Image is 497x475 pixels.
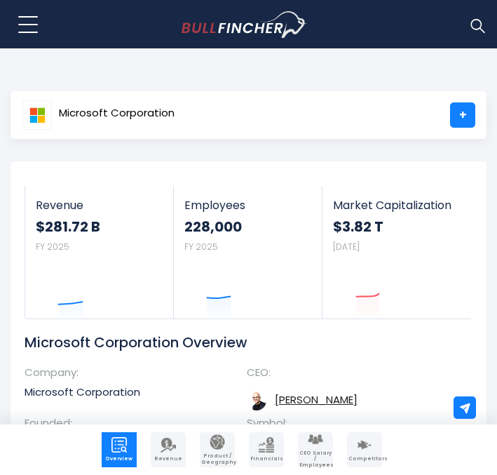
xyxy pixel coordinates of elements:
[250,456,282,462] span: Financials
[25,416,102,436] th: Founded:
[103,456,135,462] span: Overview
[184,199,311,212] span: Employees
[450,102,475,128] a: +
[25,366,102,385] th: Company:
[36,218,163,236] strong: $281.72 B
[182,11,307,38] img: Bullfincher logo
[247,416,324,436] th: Symbol:
[201,453,233,465] span: Product / Geography
[333,218,461,236] strong: $3.82 T
[174,186,322,319] a: Employees 228,000 FY 2025
[22,100,52,130] img: MSFT logo
[151,432,186,467] a: Company Revenue
[36,199,163,212] span: Revenue
[322,186,471,319] a: Market Capitalization $3.82 T [DATE]
[249,432,284,467] a: Company Financials
[347,432,382,467] a: Company Competitors
[348,456,381,462] span: Competitors
[59,107,175,119] span: Microsoft Corporation
[25,333,451,352] h1: Microsoft Corporation Overview
[25,186,173,319] a: Revenue $281.72 B FY 2025
[22,102,175,128] a: Microsoft Corporation
[298,432,333,467] a: Company Employees
[184,218,311,236] strong: 228,000
[25,385,230,405] td: Microsoft Corporation
[333,199,461,212] span: Market Capitalization
[333,241,360,253] small: [DATE]
[102,432,137,467] a: Company Overview
[36,241,69,253] small: FY 2025
[247,391,266,410] img: satya-nadella.jpg
[247,366,324,385] th: CEO:
[182,11,332,38] a: Go to homepage
[200,432,235,467] a: Company Product/Geography
[299,450,332,468] span: CEO Salary / Employees
[184,241,218,253] small: FY 2025
[152,456,184,462] span: Revenue
[275,392,358,407] a: ceo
